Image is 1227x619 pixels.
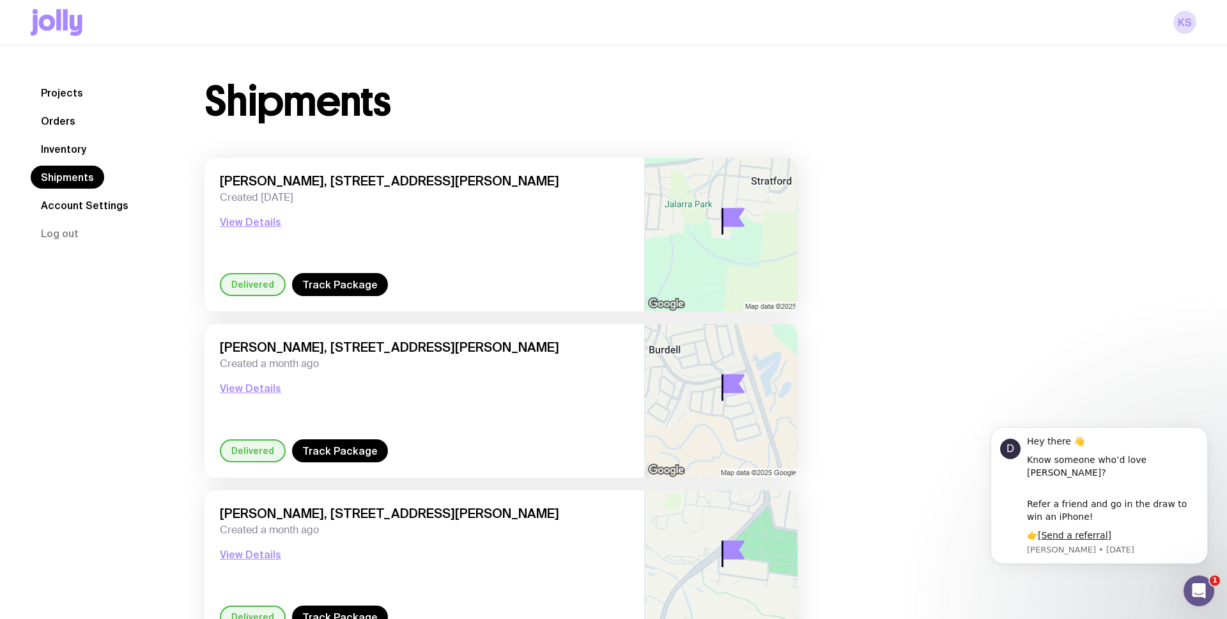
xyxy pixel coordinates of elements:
[971,420,1227,584] iframe: Intercom notifications message
[1173,11,1196,34] a: kS
[31,137,96,161] a: Inventory
[204,81,390,122] h1: Shipments
[220,380,281,396] button: View Details
[31,194,139,217] a: Account Settings
[220,340,629,355] span: [PERSON_NAME], [STREET_ADDRESS][PERSON_NAME]
[220,273,286,296] div: Delivered
[220,524,629,537] span: Created a month ago
[220,191,629,204] span: Created [DATE]
[292,439,388,462] a: Track Package
[220,173,629,189] span: [PERSON_NAME], [STREET_ADDRESS][PERSON_NAME]
[645,324,798,478] img: staticmap
[220,214,281,230] button: View Details
[220,547,281,562] button: View Details
[220,506,629,521] span: [PERSON_NAME], [STREET_ADDRESS][PERSON_NAME]
[220,439,286,462] div: Delivered
[31,222,89,245] button: Log out
[645,158,798,311] img: staticmap
[31,109,86,132] a: Orders
[220,357,629,370] span: Created a month ago
[292,273,388,296] a: Track Package
[31,81,93,104] a: Projects
[1184,576,1214,606] iframe: Intercom live chat
[1210,576,1220,586] span: 1
[31,166,104,189] a: Shipments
